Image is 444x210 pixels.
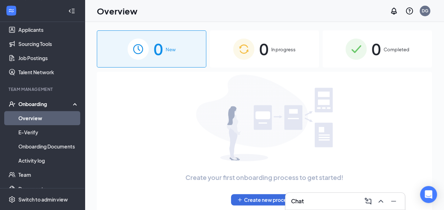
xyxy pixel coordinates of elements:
[154,37,163,61] span: 0
[18,168,79,182] a: Team
[389,197,398,205] svg: Minimize
[364,197,372,205] svg: ComposeMessage
[18,153,79,168] a: Activity log
[377,197,385,205] svg: ChevronUp
[362,196,374,207] button: ComposeMessage
[259,37,268,61] span: 0
[18,51,79,65] a: Job Postings
[405,7,414,15] svg: QuestionInfo
[8,100,16,107] svg: UserCheck
[18,125,79,139] a: E-Verify
[237,197,243,203] svg: Plus
[271,46,296,53] span: In progress
[18,111,79,125] a: Overview
[8,86,77,92] div: Team Management
[372,37,381,61] span: 0
[18,100,73,107] div: Onboarding
[375,196,386,207] button: ChevronUp
[231,194,298,205] button: PlusCreate new process
[291,197,304,205] h3: Chat
[18,23,79,37] a: Applicants
[166,46,176,53] span: New
[422,8,428,14] div: DG
[97,5,137,17] h1: Overview
[384,46,409,53] span: Completed
[8,7,15,14] svg: WorkstreamLogo
[388,196,399,207] button: Minimize
[18,139,79,153] a: Onboarding Documents
[18,37,79,51] a: Sourcing Tools
[18,182,79,196] a: Documents
[18,196,68,203] div: Switch to admin view
[18,65,79,79] a: Talent Network
[420,186,437,203] div: Open Intercom Messenger
[8,196,16,203] svg: Settings
[68,7,75,14] svg: Collapse
[390,7,398,15] svg: Notifications
[185,173,343,182] span: Create your first onboarding process to get started!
